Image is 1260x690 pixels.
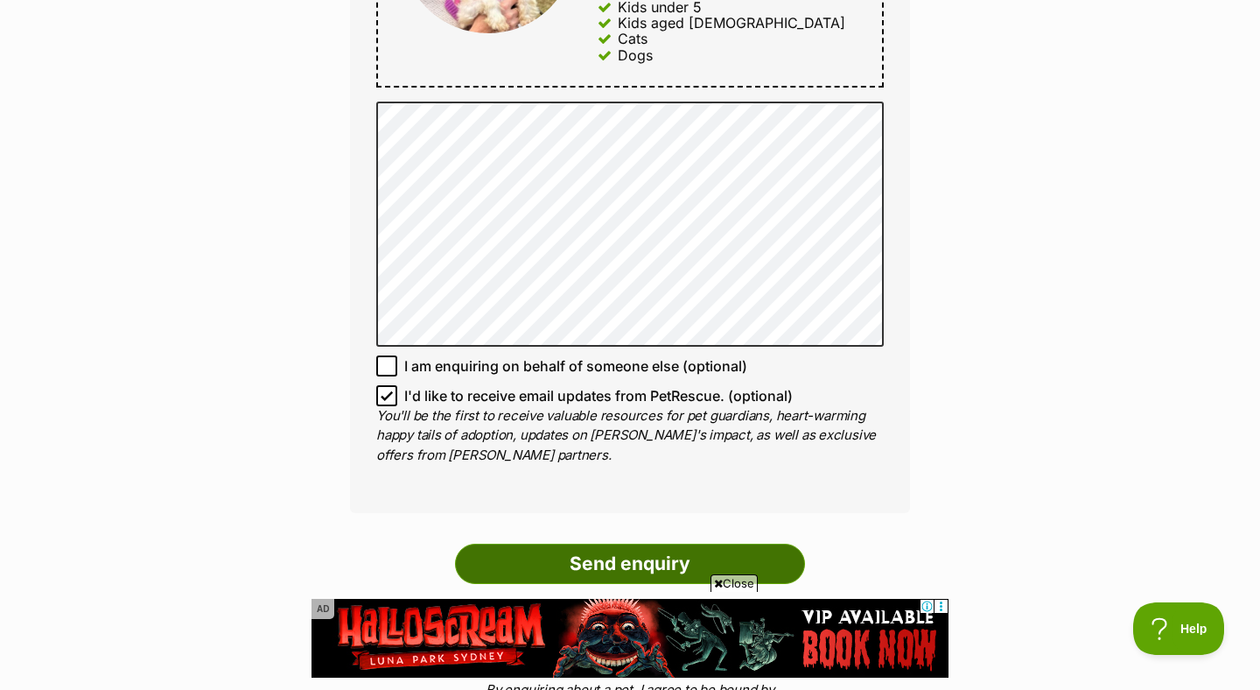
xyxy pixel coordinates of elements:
div: Cats [618,31,647,46]
iframe: Help Scout Beacon - Open [1133,602,1225,655]
span: AD [311,599,334,619]
span: I am enquiring on behalf of someone else (optional) [404,356,747,377]
input: Send enquiry [455,544,805,584]
iframe: Advertisement [630,680,631,681]
span: Close [710,574,758,592]
div: Dogs [618,47,653,63]
div: Kids aged [DEMOGRAPHIC_DATA] [618,15,845,31]
p: You'll be the first to receive valuable resources for pet guardians, heart-warming happy tails of... [376,406,884,466]
span: I'd like to receive email updates from PetRescue. (optional) [404,385,793,406]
